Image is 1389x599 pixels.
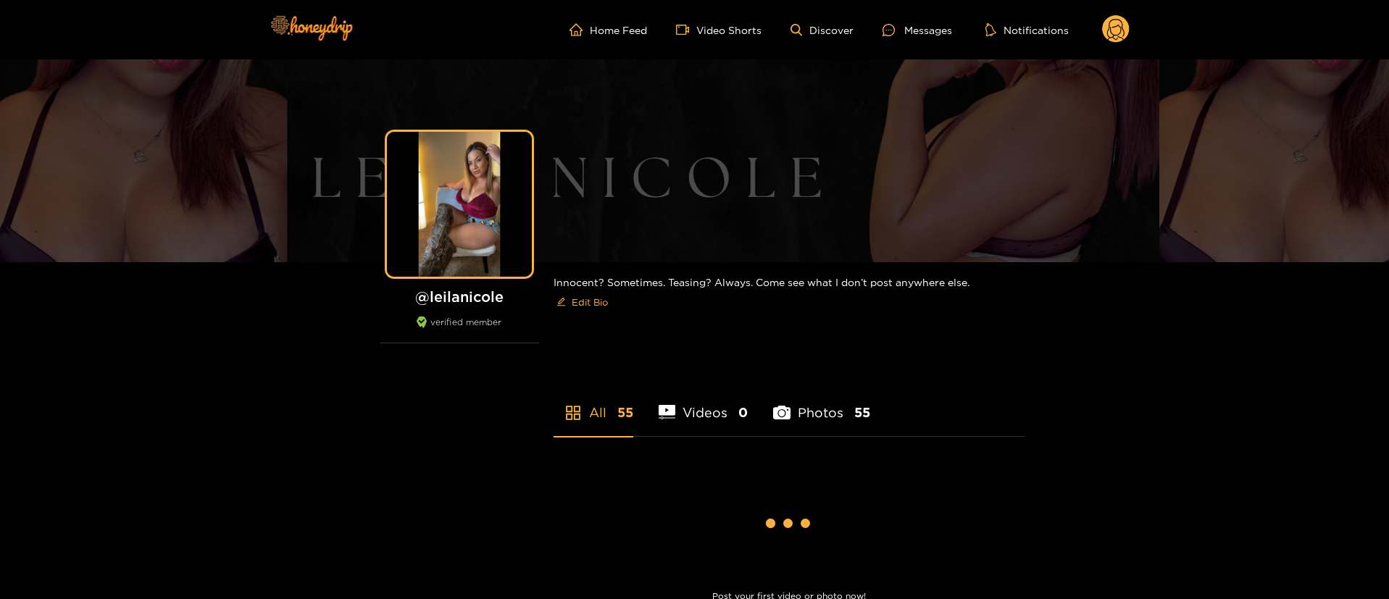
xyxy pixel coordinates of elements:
[791,24,854,36] a: Discover
[659,371,748,436] li: Videos
[570,23,590,36] span: home
[854,403,870,422] span: 55
[676,23,762,36] a: Video Shorts
[380,288,539,306] h1: @ leilanicole
[554,290,611,314] button: editEdit Bio
[564,404,582,422] span: appstore
[572,295,608,309] span: Edit Bio
[617,403,633,422] span: 55
[380,317,539,343] div: verified member
[570,23,647,36] a: Home Feed
[556,297,566,308] span: edit
[738,403,748,422] span: 0
[554,371,633,436] li: All
[554,262,1025,325] div: Innocent? Sometimes. Teasing? Always. Come see what I don’t post anywhere else.
[773,371,870,436] li: Photos
[676,23,696,36] span: video-camera
[981,22,1073,37] button: Notifications
[883,22,952,38] div: Messages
